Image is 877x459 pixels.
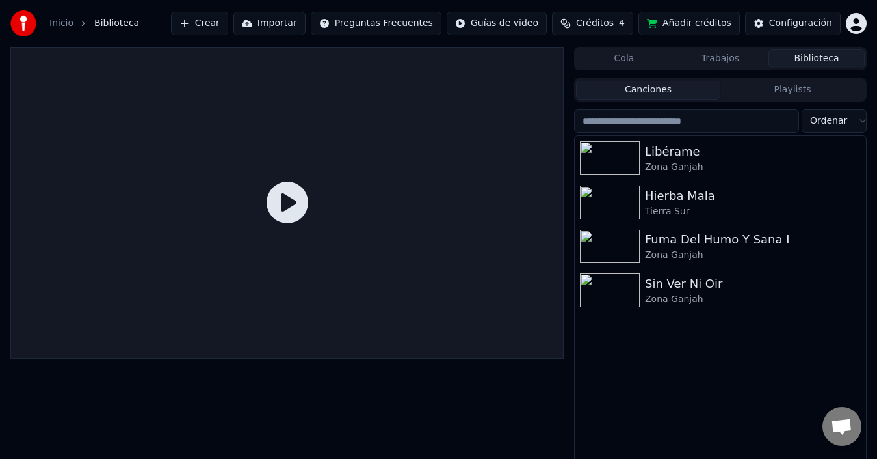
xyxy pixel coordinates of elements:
div: Tierra Sur [645,205,861,218]
nav: breadcrumb [49,17,139,30]
button: Importar [233,12,306,35]
button: Canciones [576,81,720,100]
div: Chat abierto [822,407,861,446]
div: Configuración [769,17,832,30]
img: youka [10,10,36,36]
button: Preguntas Frecuentes [311,12,441,35]
span: Biblioteca [94,17,139,30]
button: Trabajos [672,49,768,68]
button: Configuración [745,12,841,35]
button: Playlists [720,81,865,100]
button: Crear [171,12,228,35]
a: Inicio [49,17,73,30]
div: Fuma Del Humo Y Sana I [645,230,861,249]
div: Libérame [645,143,861,161]
div: Zona Ganjah [645,161,861,174]
button: Guías de video [447,12,547,35]
div: Zona Ganjah [645,249,861,262]
span: Créditos [576,17,614,30]
button: Créditos4 [552,12,633,35]
div: Zona Ganjah [645,293,861,306]
button: Cola [576,49,672,68]
div: Hierba Mala [645,187,861,205]
button: Añadir créditos [638,12,740,35]
span: Ordenar [810,115,847,128]
div: Sin Ver Ni Oir [645,275,861,293]
button: Biblioteca [768,49,865,68]
span: 4 [619,17,625,30]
